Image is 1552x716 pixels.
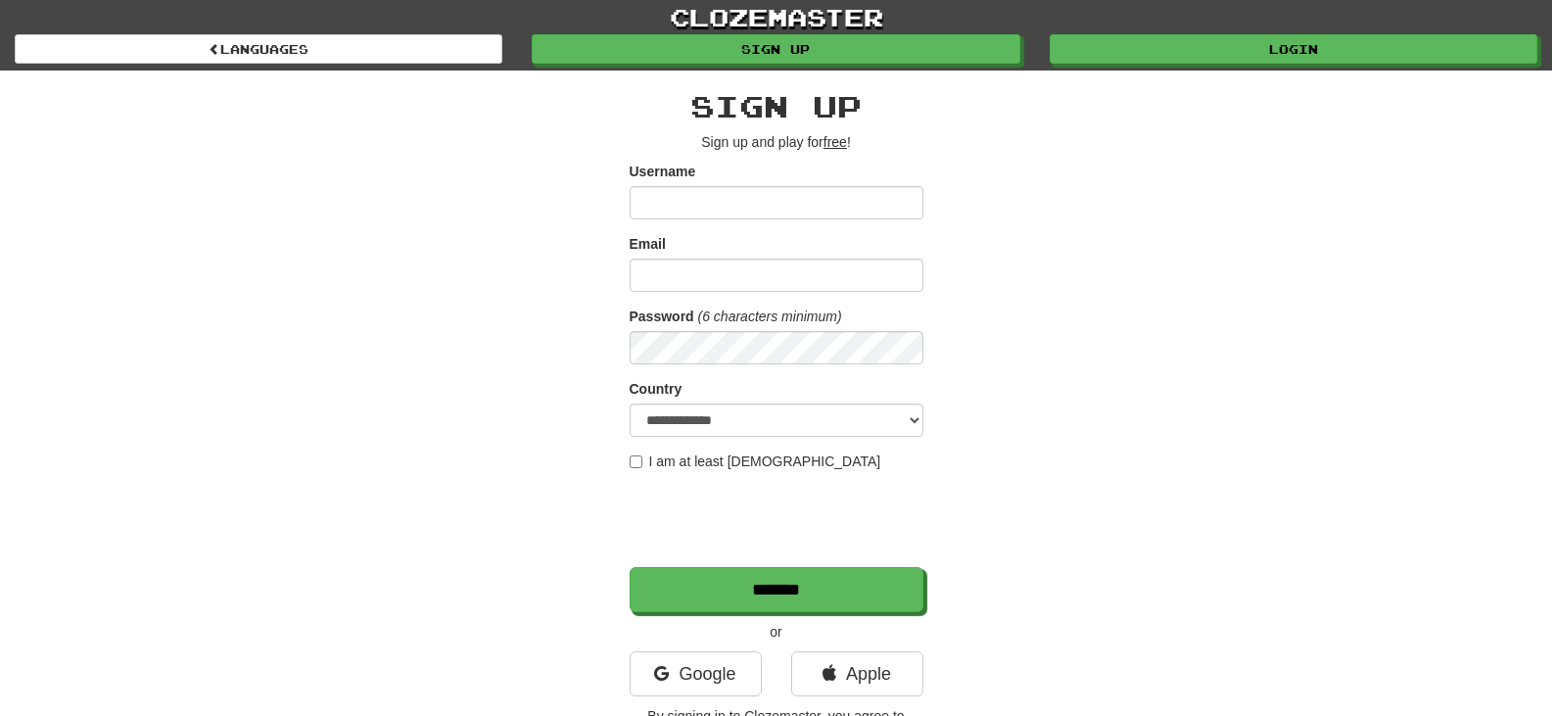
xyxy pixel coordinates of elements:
label: Email [630,234,666,254]
label: I am at least [DEMOGRAPHIC_DATA] [630,452,881,471]
a: Google [630,651,762,696]
a: Apple [791,651,923,696]
label: Country [630,379,682,399]
p: Sign up and play for ! [630,132,923,152]
h2: Sign up [630,90,923,122]
label: Password [630,307,694,326]
p: or [630,622,923,642]
a: Login [1050,34,1537,64]
em: (6 characters minimum) [698,309,842,324]
label: Username [630,162,696,181]
input: I am at least [DEMOGRAPHIC_DATA] [630,455,642,468]
a: Languages [15,34,502,64]
iframe: reCAPTCHA [630,481,927,557]
a: Sign up [532,34,1019,64]
u: free [823,134,847,150]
